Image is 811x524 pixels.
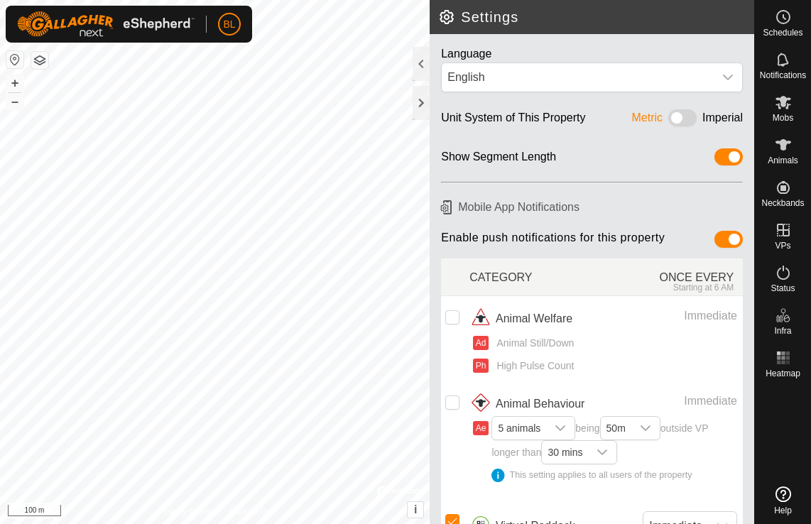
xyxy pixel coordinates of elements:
div: dropdown trigger [631,417,660,440]
button: – [6,93,23,110]
span: Animal Still/Down [491,336,574,351]
span: Help [774,506,792,515]
span: 5 animals [492,417,546,440]
span: BL [223,17,235,32]
span: 30 mins [542,441,588,464]
div: dropdown trigger [588,441,616,464]
div: Immediate [626,393,737,410]
button: Reset Map [6,51,23,68]
span: High Pulse Count [491,359,574,373]
div: Metric [632,109,663,131]
a: Contact Us [229,506,271,518]
span: VPs [775,241,790,250]
button: Ph [473,359,489,373]
span: being outside VP longer than [491,422,737,482]
div: dropdown trigger [714,63,742,92]
span: Animal Welfare [496,310,572,327]
div: Unit System of This Property [441,109,585,131]
button: Ae [473,421,489,435]
h6: Mobile App Notifications [435,195,749,219]
div: dropdown trigger [546,417,575,440]
div: Show Segment Length [441,148,556,170]
span: Mobs [773,114,793,122]
a: Privacy Policy [159,506,212,518]
span: Neckbands [761,199,804,207]
div: English [447,69,708,86]
img: Gallagher Logo [17,11,195,37]
button: + [6,75,23,92]
button: Ad [473,336,489,350]
div: Language [441,45,743,62]
span: i [414,503,417,515]
span: Animals [768,156,798,165]
span: Notifications [760,71,806,80]
span: Schedules [763,28,802,37]
span: Heatmap [766,369,800,378]
div: This setting applies to all users of the property [491,469,737,482]
span: Infra [774,327,791,335]
div: Imperial [702,109,743,131]
button: i [408,502,423,518]
a: Help [755,481,811,520]
h2: Settings [438,9,754,26]
div: Starting at 6 AM [606,283,734,293]
div: Immediate [626,307,737,324]
div: ONCE EVERY [606,261,743,293]
span: Enable push notifications for this property [441,231,665,253]
img: animal behaviour icon [469,393,492,415]
span: 50m [601,417,631,440]
button: Map Layers [31,52,48,69]
span: English [442,63,714,92]
img: animal welfare icon [469,307,492,330]
span: Status [771,284,795,293]
div: CATEGORY [469,261,606,293]
span: Animal Behaviour [496,395,584,413]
